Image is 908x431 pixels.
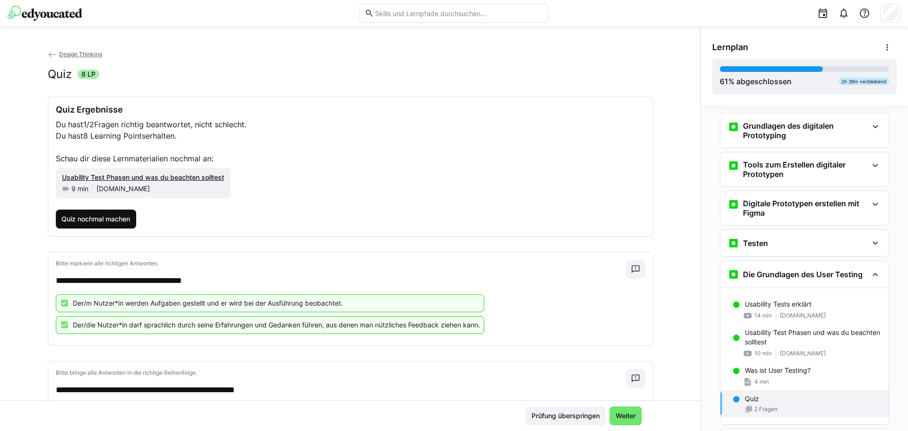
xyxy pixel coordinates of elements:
[48,67,72,81] h2: Quiz
[71,184,88,194] span: 9 min
[754,378,769,386] span: 4 min
[745,366,811,375] p: Was ist User Testing?
[712,42,748,53] span: Lernplan
[743,238,768,248] h3: Testen
[743,270,863,279] h3: Die Grundlagen des User Testing
[745,299,812,309] p: Usability Tests erklärt
[838,78,889,85] div: 2h 36m verbleibend
[56,119,645,130] p: Du hast Fragen richtig beantwortet, nicht schlecht.
[56,260,626,267] p: Bitte markiere alle richtigen Antworten.
[754,405,777,413] span: 2 Fragen
[720,77,728,86] span: 61
[754,350,772,357] span: 10 min
[374,9,543,18] input: Skills und Lernpfade durchsuchen…
[743,160,868,179] h3: Tools zum Erstellen digitaler Prototypen
[73,320,480,330] p: Der/die Nutzer*in darf sprachlich durch seine Erfahrungen und Gedanken führen, aus denen man nütz...
[525,406,606,425] button: Prüfung überspringen
[56,369,626,377] p: Bitte bringe alle Antworten in die richtige Reihenfolge.
[83,131,146,141] span: 8 Learning Points
[83,120,94,129] span: 1/2
[754,312,772,319] span: 14 min
[530,411,601,421] span: Prüfung überspringen
[743,121,868,140] h3: Grundlagen des digitalen Prototyping
[48,51,103,58] a: Design Thinking
[56,130,645,141] p: Du hast erhalten.
[614,411,637,421] span: Weiter
[745,328,881,347] p: Usability Test Phasen und was du beachten solltest
[59,51,102,58] span: Design Thinking
[81,70,96,79] span: 8 LP
[62,173,224,181] span: Usability Test Phasen und was du beachten solltest
[720,76,792,87] div: % abgeschlossen
[610,406,642,425] button: Weiter
[743,199,868,218] h3: Digitale Prototypen erstellen mit Figma
[96,184,150,194] span: [DOMAIN_NAME]
[56,153,645,164] p: Schau dir diese Lernmaterialien nochmal an:
[780,350,826,357] span: [DOMAIN_NAME]
[745,394,759,404] p: Quiz
[60,214,131,224] span: Quiz nochmal machen
[73,299,343,308] p: Der/m Nutzer*in werden Aufgaben gestellt und er wird bei der Ausführung beobachtet.
[56,210,137,229] button: Quiz nochmal machen
[56,105,645,115] h3: Quiz Ergebnisse
[780,312,826,319] span: [DOMAIN_NAME]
